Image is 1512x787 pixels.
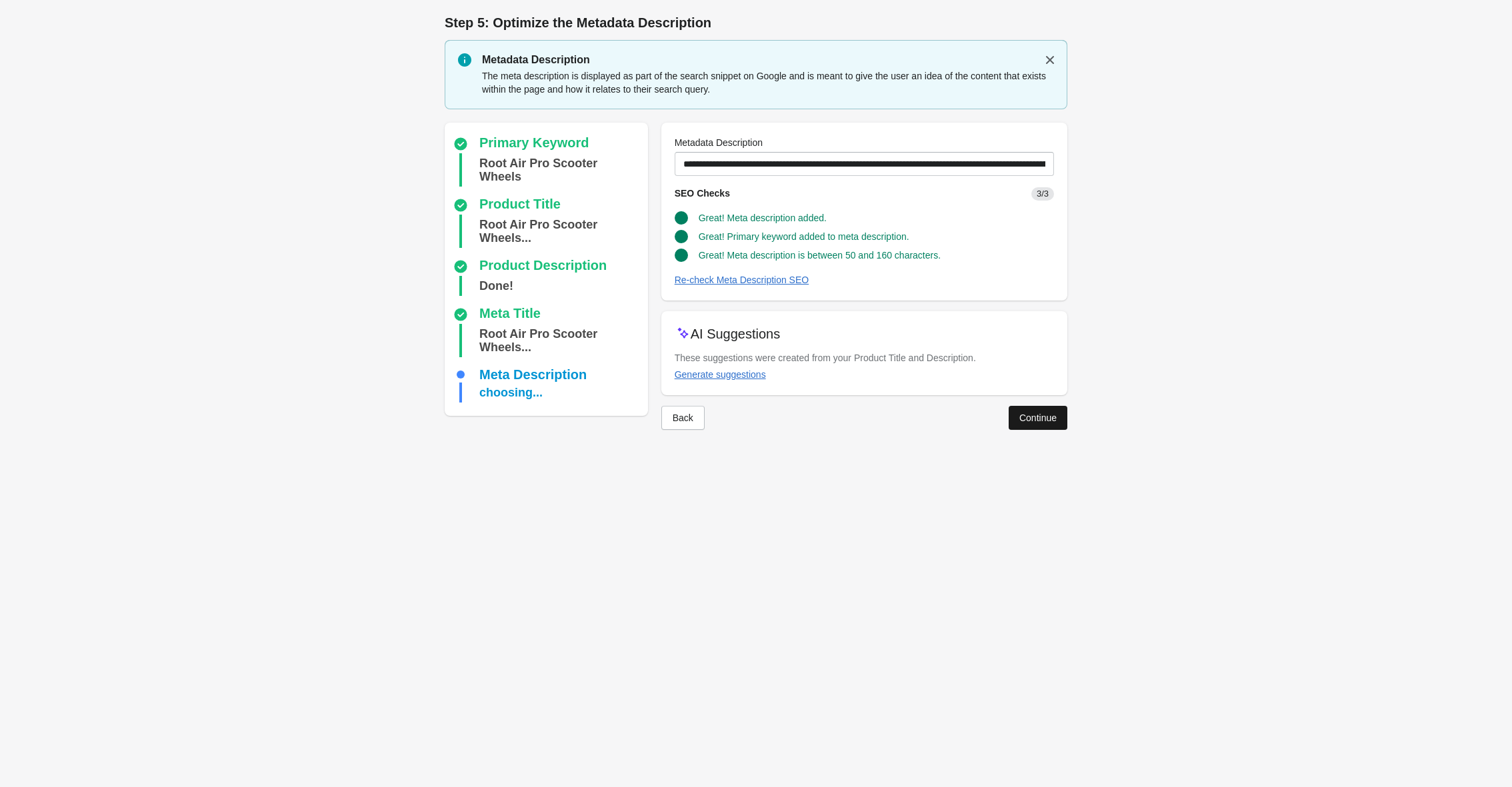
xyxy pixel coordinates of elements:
[445,13,1067,32] h1: Step 5: Optimize the Metadata Description
[669,363,771,387] button: Generate suggestions
[479,153,643,187] div: Root Air Pro Scooter Wheels
[1019,412,1057,423] div: Continue
[479,307,541,323] div: Meta Title
[675,353,976,363] span: These suggestions were created from your Product Title and Description.
[675,136,763,149] label: Metadata Description
[479,197,561,213] div: Product Title
[479,368,587,381] div: Meta Description
[675,275,809,285] div: Re-check Meta Description SEO
[482,71,1046,95] span: The meta description is displayed as part of the search snippet on Google and is meant to give th...
[673,412,693,423] div: Back
[675,369,766,380] div: Generate suggestions
[1031,187,1054,201] span: 3/3
[482,52,1054,68] p: Metadata Description
[479,259,607,275] div: Product Description
[479,136,589,152] div: Primary Keyword
[675,188,730,199] span: SEO Checks
[1009,406,1067,430] button: Continue
[479,324,643,357] div: Root Air Pro Scooter Wheels - 110mm - Pair | Dogg Scooters
[699,250,941,261] span: Great! Meta description is between 50 and 160 characters.
[669,268,815,292] button: Re-check Meta Description SEO
[699,231,909,242] span: Great! Primary keyword added to meta description.
[691,325,781,343] p: AI Suggestions
[699,213,827,223] span: Great! Meta description added.
[479,215,643,248] div: Root Air Pro Scooter Wheels - 110mm - Black on Oil Slick - Pair
[661,406,705,430] button: Back
[479,383,543,402] div: choosing...
[479,276,513,296] div: Done!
